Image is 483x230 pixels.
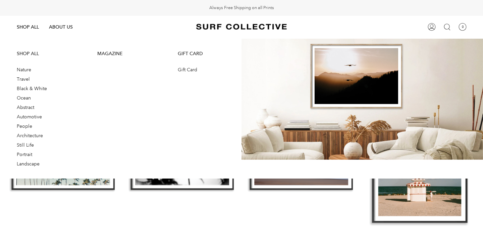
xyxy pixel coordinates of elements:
a: ABOUT US [44,16,78,38]
div: SHOP ALL SHOP ALL Nature Travel Black & White Ocean Abstract Automotive People Architecture Still... [12,16,44,38]
span: MAGAZINE [97,50,122,56]
span: Automotive [17,114,42,120]
a: Still Life [17,140,36,150]
a: MAGAZINE [97,49,124,58]
span: Black & White [17,85,47,91]
span: Ocean [17,95,31,101]
a: GIFT CARD [178,49,205,58]
span: Portrait [17,151,32,157]
span: Abstract [17,104,34,110]
a: SHOP ALL [12,16,44,38]
span: Gift Card [178,67,197,73]
a: Black & White [17,84,49,93]
a: Portrait [17,150,34,159]
a: Automotive [17,112,44,121]
a: Gift Card [178,65,199,74]
span: 0 [459,23,467,31]
img: Surf Collective [196,21,287,33]
span: SHOP ALL [17,50,39,56]
span: GIFT CARD [178,50,203,56]
a: Abstract [17,103,36,112]
a: Landscape [17,159,41,168]
span: Always Free Shipping on all Prints [209,5,274,11]
span: Still Life [17,142,34,148]
span: ABOUT US [49,24,73,30]
a: Ocean [17,93,33,103]
span: People [17,123,32,129]
a: People [17,121,34,131]
a: Travel [17,74,32,84]
span: Travel [17,76,30,82]
span: Landscape [17,161,40,167]
span: SHOP ALL [17,24,39,30]
a: Architecture [17,131,45,140]
a: Nature [17,65,33,74]
span: Nature [17,67,31,73]
span: Architecture [17,132,43,139]
a: 0 [455,16,470,38]
a: SHOP ALL [17,49,41,58]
